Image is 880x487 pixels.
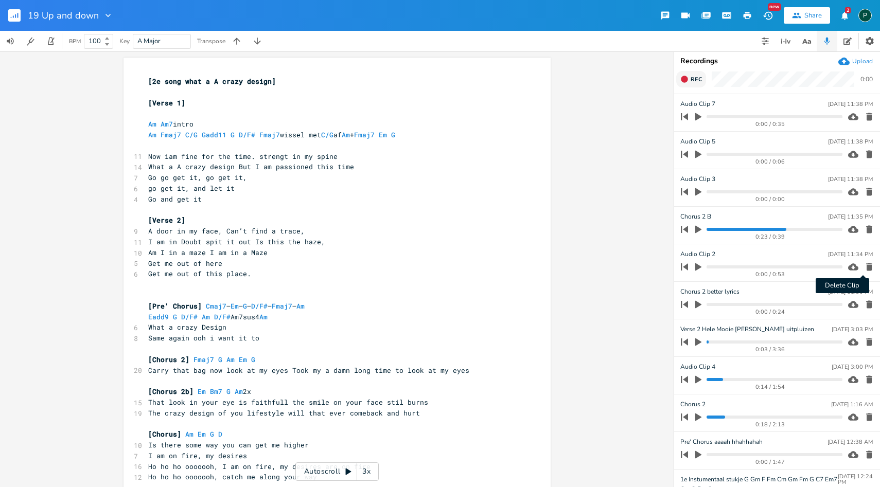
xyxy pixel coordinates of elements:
span: Verse 2 Hele Mooie [PERSON_NAME] uitpluizen [680,324,814,334]
span: I am in Doubt spit it out Is this the haze, [148,237,325,246]
div: 0:00 / 1:47 [698,459,842,465]
span: Am [185,429,193,439]
span: Em [239,355,247,364]
span: C/G [185,130,198,139]
span: G [218,355,222,364]
span: wissel met af + [148,130,399,139]
div: Recordings [680,58,874,65]
span: G [226,387,231,396]
span: The crazy design of you lifestyle will that ever comeback and hurt [148,408,420,418]
button: Rec [676,71,706,87]
div: [DATE] 11:38 PM [828,139,873,145]
span: Bm7 [210,387,222,396]
span: G [231,130,235,139]
div: New [768,3,781,11]
span: Now iam fine for the time. strengt in my spine [148,152,338,161]
span: Ho ho ho ooooooh, catch me along your way [148,472,317,481]
span: D/F# [239,130,255,139]
span: 19 Up and down [28,11,99,20]
span: Am [202,312,210,321]
div: 0:00 / 0:00 [698,196,842,202]
span: Em [198,429,206,439]
span: Audio Clip 7 [680,99,715,109]
span: Eadd9 [148,312,169,321]
span: Audio Clip 4 [680,362,715,372]
span: 2x [148,387,251,396]
div: [DATE] 11:30 PM [828,289,873,295]
span: Em [231,301,239,311]
span: Same again ooh i want it to [148,333,259,342]
div: [DATE] 11:38 PM [828,101,873,107]
div: [DATE] 3:03 PM [832,327,873,332]
span: G [391,130,395,139]
span: Am [148,119,156,129]
div: 0:18 / 2:13 [698,422,842,427]
div: [DATE] 12:38 AM [828,439,873,445]
span: Em [198,387,206,396]
span: Pre' Chorus aaaah hhahhahah [680,437,763,447]
span: Cmaj7 [206,301,226,311]
span: Chorus 2 B [680,212,711,222]
span: [Pre' Chorus] [148,301,202,311]
button: Upload [838,56,873,67]
span: That look in your eye is faithfull the smile on your face stil burns [148,398,428,407]
button: 2 [834,6,855,25]
span: – – – – – [148,301,305,311]
span: Fmaj7 [193,355,214,364]
span: I am on fire, my desires [148,451,247,460]
span: A Major [137,37,161,46]
div: 0:00 / 0:06 [698,159,842,165]
button: P [858,4,872,27]
div: 0:23 / 0:39 [698,234,842,240]
span: Chorus 2 [680,400,706,409]
span: Am I in a maze I am in a Maze [148,248,268,257]
span: D/F# [181,312,198,321]
div: 0:00 / 0:24 [698,309,842,315]
span: Am7 [161,119,173,129]
span: Get me out of here [148,259,222,268]
span: Am [259,312,268,321]
div: Transpose [197,38,225,44]
div: [DATE] 3:00 PM [832,364,873,370]
span: [Verse 2] [148,215,185,225]
span: What a crazy Design [148,322,226,332]
div: [DATE] 1:16 AM [831,402,873,407]
span: Am [226,355,235,364]
span: Am [148,130,156,139]
span: Fmaj7 [259,130,280,139]
span: 1e Instumentaal stukje G Gm F Fm Cm Gm Fm G C7 Em7 Cm G Fm G etc [680,475,838,484]
span: G [173,312,177,321]
span: [Chorus 2] [148,355,189,364]
span: D/F# [251,301,268,311]
div: [DATE] 12:24 PM [838,474,873,485]
span: Am [342,130,350,139]
span: Is there some way you can get me higher [148,440,309,449]
div: Share [804,11,822,20]
div: 2 [845,7,851,13]
span: [2e song what a A crazy design] [148,77,276,86]
span: [Verse 1] [148,98,185,107]
span: [Chorus 2b] [148,387,193,396]
div: 0:03 / 3:36 [698,347,842,352]
span: Audio Clip 2 [680,249,715,259]
span: C/G [321,130,333,139]
span: D [218,429,222,439]
span: Rec [691,76,702,83]
span: Fmaj7 [161,130,181,139]
div: [DATE] 11:38 PM [828,176,873,182]
div: Autoscroll [295,462,379,481]
span: intro [148,119,193,129]
div: 0:00 / 0:53 [698,272,842,277]
div: Upload [852,57,873,65]
span: Audio Clip 3 [680,174,715,184]
div: Key [119,38,130,44]
span: Fmaj7 [272,301,292,311]
span: What a A crazy design But I am passioned this time [148,162,354,171]
div: Piepo [858,9,872,22]
span: Am [296,301,305,311]
span: Em [379,130,387,139]
span: Ho ho ho ooooooh, I am on fire, my desires are on fire [148,462,371,471]
span: go get it, and let it [148,184,235,193]
span: G [251,355,255,364]
div: [DATE] 11:34 PM [828,251,873,257]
